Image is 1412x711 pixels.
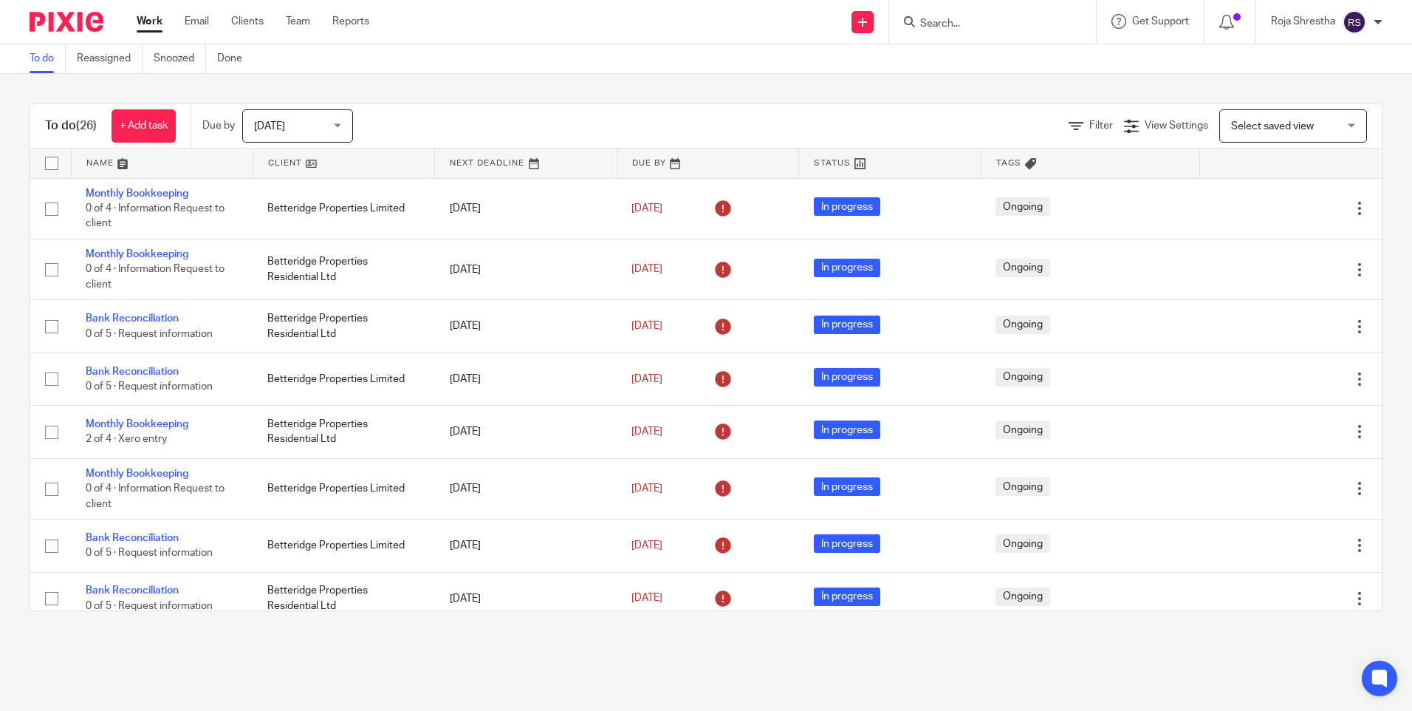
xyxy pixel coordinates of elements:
td: [DATE] [435,458,617,519]
td: [DATE] [435,572,617,625]
a: Bank Reconciliation [86,585,179,596]
a: Bank Reconciliation [86,313,179,324]
a: Done [217,44,253,73]
span: 2 of 4 · Xero entry [86,435,167,445]
td: [DATE] [435,178,617,239]
a: Bank Reconciliation [86,533,179,543]
span: Ongoing [995,534,1050,553]
span: [DATE] [631,374,662,384]
span: 0 of 5 · Request information [86,381,213,392]
a: Snoozed [154,44,206,73]
span: In progress [814,259,880,277]
span: In progress [814,534,880,553]
span: Ongoing [995,477,1050,496]
span: 0 of 5 · Request information [86,548,213,559]
span: [DATE] [631,540,662,551]
span: [DATE] [631,426,662,437]
img: svg%3E [1343,10,1366,34]
a: Email [185,14,209,29]
a: To do [30,44,66,73]
span: 0 of 4 · Information Request to client [86,265,225,290]
span: View Settings [1145,120,1208,131]
a: Monthly Bookkeeping [86,469,188,479]
span: 0 of 5 · Request information [86,329,213,339]
td: Betteridge Properties Limited [253,458,434,519]
span: In progress [814,368,880,387]
p: Roja Shrestha [1271,14,1335,29]
td: [DATE] [435,300,617,353]
a: Reports [332,14,369,29]
td: Betteridge Properties Limited [253,520,434,572]
span: Filter [1089,120,1113,131]
span: 0 of 4 · Information Request to client [86,483,225,509]
a: Monthly Bookkeeping [86,419,188,429]
span: In progress [814,588,880,606]
span: Ongoing [995,197,1050,216]
span: In progress [814,197,880,216]
td: Betteridge Properties Limited [253,178,434,239]
span: [DATE] [631,593,662,604]
h1: To do [45,118,97,134]
td: [DATE] [435,520,617,572]
span: [DATE] [631,203,662,214]
td: Betteridge Properties Residential Ltd [253,406,434,458]
span: Select saved view [1231,121,1314,132]
span: Get Support [1132,16,1189,27]
a: Bank Reconciliation [86,367,179,377]
span: Ongoing [995,421,1050,439]
a: Clients [231,14,264,29]
a: Monthly Bookkeeping [86,249,188,259]
span: [DATE] [631,265,662,275]
td: Betteridge Properties Residential Ltd [253,239,434,299]
a: Monthly Bookkeeping [86,188,188,199]
span: [DATE] [254,121,285,132]
span: 0 of 5 · Request information [86,601,213,611]
span: Ongoing [995,588,1050,606]
span: Ongoing [995,316,1050,334]
span: 0 of 4 · Information Request to client [86,203,225,229]
td: Betteridge Properties Limited [253,353,434,405]
a: Reassigned [77,44,143,73]
span: In progress [814,421,880,439]
span: (26) [76,120,97,132]
td: [DATE] [435,406,617,458]
td: Betteridge Properties Residential Ltd [253,572,434,625]
input: Search [919,18,1052,31]
span: In progress [814,477,880,496]
span: Ongoing [995,368,1050,387]
span: [DATE] [631,321,662,331]
a: Work [137,14,162,29]
img: Pixie [30,12,103,32]
p: Due by [202,118,235,133]
td: [DATE] [435,353,617,405]
a: Team [286,14,310,29]
a: + Add task [112,109,176,143]
td: [DATE] [435,239,617,299]
span: Tags [996,159,1021,167]
span: Ongoing [995,259,1050,277]
span: [DATE] [631,483,662,494]
span: In progress [814,316,880,334]
td: Betteridge Properties Residential Ltd [253,300,434,353]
